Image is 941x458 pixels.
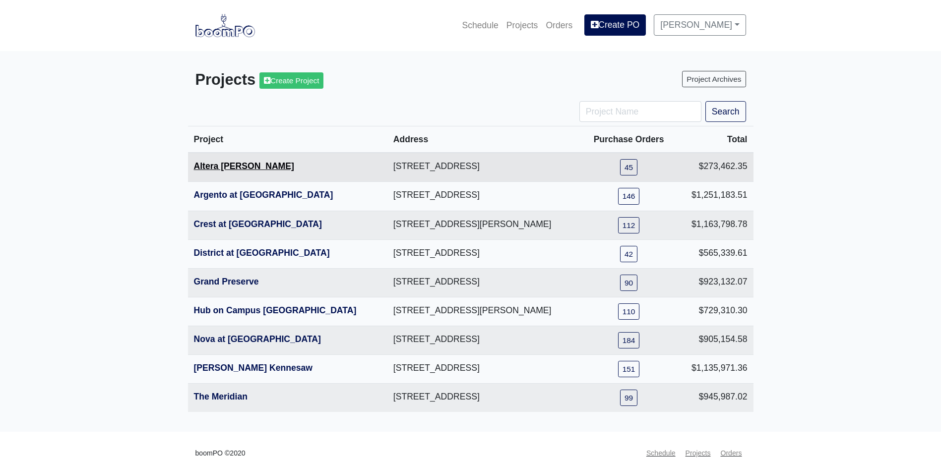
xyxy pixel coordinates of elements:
td: [STREET_ADDRESS] [387,355,582,384]
a: 110 [618,303,640,320]
a: Create PO [584,14,646,35]
a: Create Project [259,72,323,89]
td: [STREET_ADDRESS] [387,384,582,412]
h3: Projects [195,71,463,89]
td: $273,462.35 [676,153,753,182]
td: $923,132.07 [676,268,753,297]
a: 151 [618,361,640,377]
a: Nova at [GEOGRAPHIC_DATA] [194,334,321,344]
th: Address [387,126,582,153]
th: Project [188,126,387,153]
td: $565,339.61 [676,239,753,268]
td: $729,310.30 [676,297,753,326]
td: [STREET_ADDRESS] [387,268,582,297]
img: boomPO [195,14,255,37]
th: Purchase Orders [582,126,676,153]
a: Grand Preserve [194,277,259,286]
a: 42 [620,246,637,262]
a: Hub on Campus [GEOGRAPHIC_DATA] [194,305,357,315]
input: Project Name [579,101,701,122]
td: [STREET_ADDRESS] [387,153,582,182]
a: Project Archives [682,71,746,87]
a: 146 [618,188,640,204]
th: Total [676,126,753,153]
button: Search [705,101,746,122]
td: $1,163,798.78 [676,211,753,239]
a: 112 [618,217,640,233]
a: [PERSON_NAME] [654,14,746,35]
a: Altera [PERSON_NAME] [194,161,294,171]
td: $1,135,971.36 [676,355,753,384]
td: [STREET_ADDRESS][PERSON_NAME] [387,297,582,326]
a: 45 [620,159,637,175]
td: [STREET_ADDRESS][PERSON_NAME] [387,211,582,239]
a: 184 [618,332,640,348]
a: District at [GEOGRAPHIC_DATA] [194,248,330,258]
a: Crest at [GEOGRAPHIC_DATA] [194,219,322,229]
td: [STREET_ADDRESS] [387,182,582,211]
td: $905,154.58 [676,326,753,354]
td: $1,251,183.51 [676,182,753,211]
a: The Meridian [194,392,248,401]
td: [STREET_ADDRESS] [387,326,582,354]
a: 90 [620,275,637,291]
a: Orders [542,14,576,36]
a: Schedule [458,14,502,36]
a: 99 [620,390,637,406]
a: [PERSON_NAME] Kennesaw [194,363,313,373]
td: [STREET_ADDRESS] [387,239,582,268]
td: $945,987.02 [676,384,753,412]
a: Argento at [GEOGRAPHIC_DATA] [194,190,333,200]
a: Projects [502,14,542,36]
